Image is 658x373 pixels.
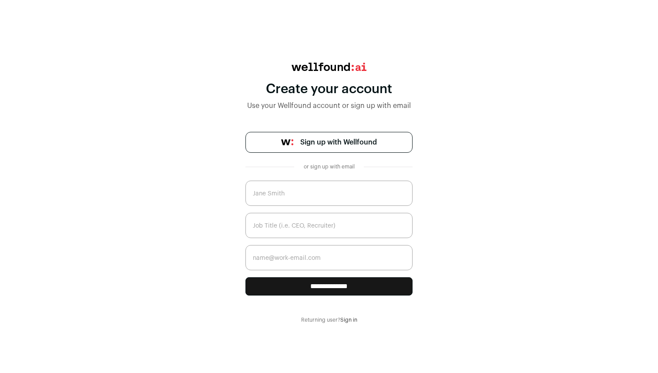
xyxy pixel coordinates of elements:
[245,181,413,206] input: Jane Smith
[292,63,366,71] img: wellfound:ai
[245,132,413,153] a: Sign up with Wellfound
[245,316,413,323] div: Returning user?
[281,139,293,145] img: wellfound-symbol-flush-black-fb3c872781a75f747ccb3a119075da62bfe97bd399995f84a933054e44a575c4.png
[301,163,357,170] div: or sign up with email
[245,81,413,97] div: Create your account
[245,213,413,238] input: Job Title (i.e. CEO, Recruiter)
[300,137,377,148] span: Sign up with Wellfound
[245,101,413,111] div: Use your Wellfound account or sign up with email
[340,317,357,323] a: Sign in
[245,245,413,270] input: name@work-email.com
